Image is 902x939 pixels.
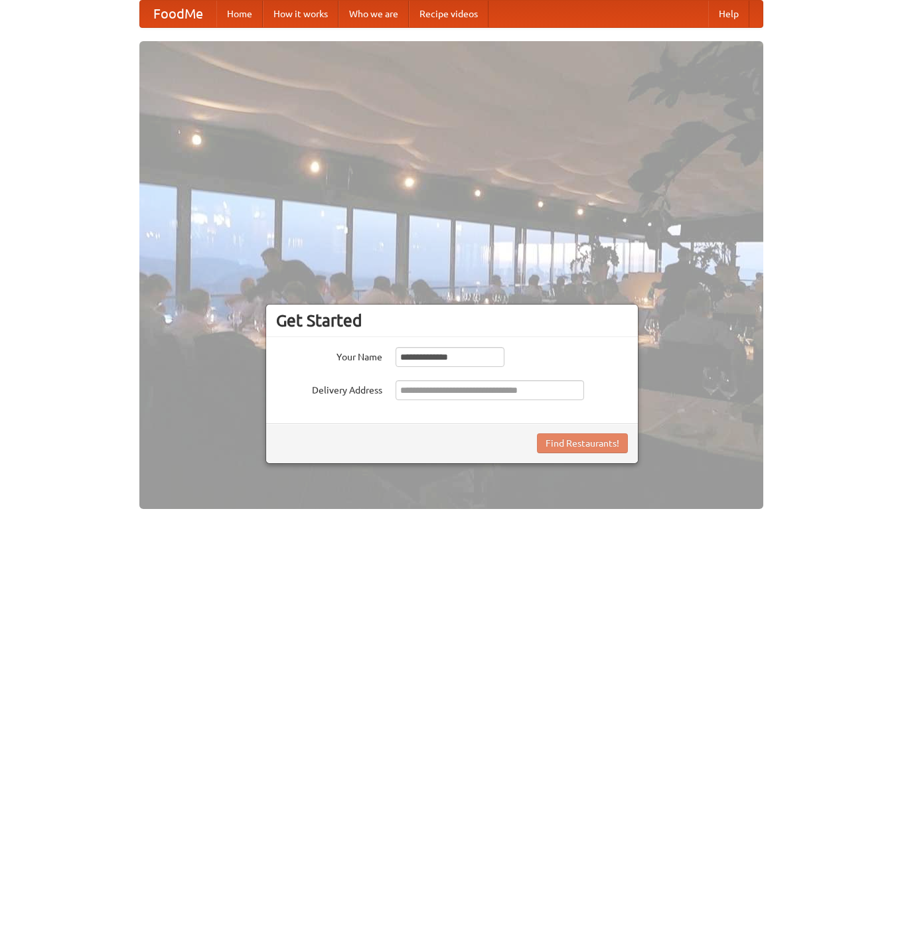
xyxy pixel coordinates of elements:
[276,347,382,364] label: Your Name
[216,1,263,27] a: Home
[338,1,409,27] a: Who we are
[140,1,216,27] a: FoodMe
[537,433,628,453] button: Find Restaurants!
[276,311,628,330] h3: Get Started
[263,1,338,27] a: How it works
[276,380,382,397] label: Delivery Address
[708,1,749,27] a: Help
[409,1,489,27] a: Recipe videos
